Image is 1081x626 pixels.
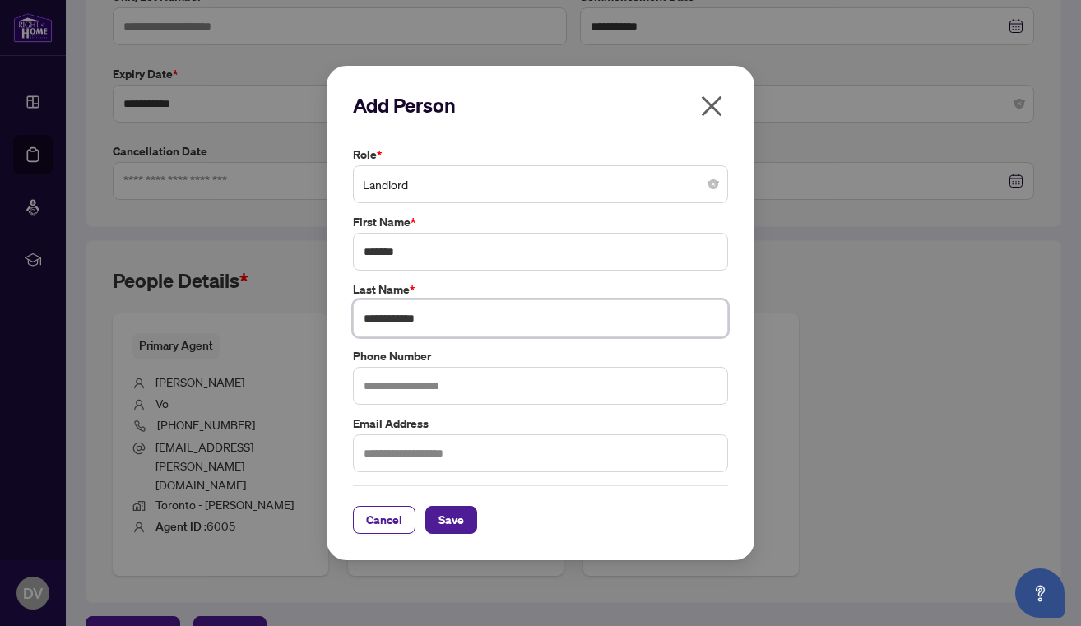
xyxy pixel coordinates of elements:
[353,92,728,118] h2: Add Person
[353,415,728,433] label: Email Address
[363,169,718,200] span: Landlord
[353,281,728,299] label: Last Name
[708,179,718,189] span: close-circle
[353,347,728,365] label: Phone Number
[353,506,415,534] button: Cancel
[698,93,725,119] span: close
[1015,568,1065,618] button: Open asap
[353,213,728,231] label: First Name
[438,507,464,533] span: Save
[353,146,728,164] label: Role
[366,507,402,533] span: Cancel
[425,506,477,534] button: Save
